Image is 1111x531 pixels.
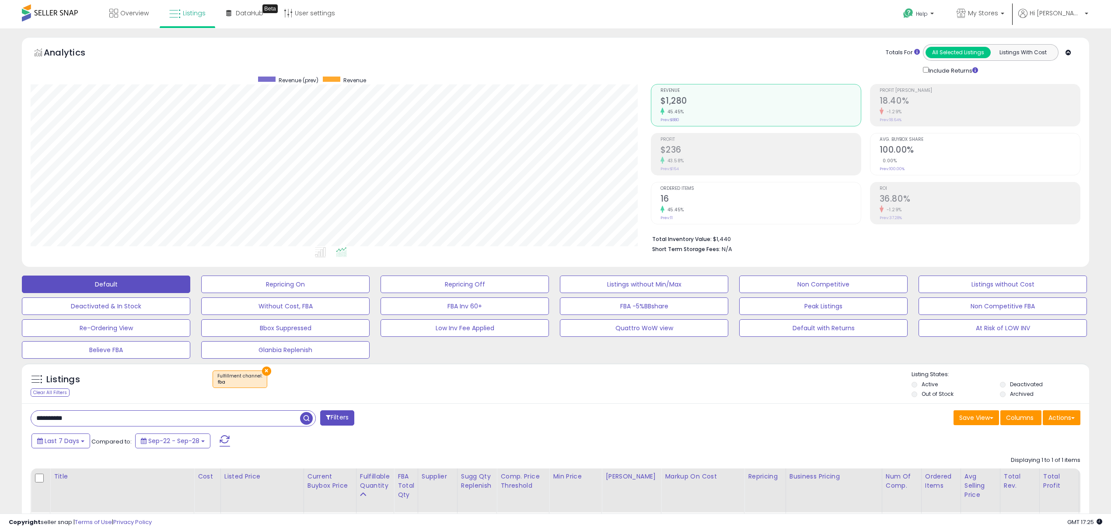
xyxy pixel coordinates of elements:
[113,518,152,526] a: Privacy Policy
[398,472,414,500] div: FBA Total Qty
[1011,456,1080,465] div: Displaying 1 to 1 of 1 items
[279,77,318,84] span: Revenue (prev)
[22,319,190,337] button: Re-Ordering View
[660,96,861,108] h2: $1,280
[665,472,741,481] div: Markup on Cost
[664,157,684,164] small: 43.58%
[217,373,262,386] span: Fulfillment channel :
[660,194,861,206] h2: 16
[925,472,957,490] div: Ordered Items
[790,472,878,481] div: Business Pricing
[664,206,684,213] small: 45.45%
[1018,9,1088,28] a: Hi [PERSON_NAME]
[217,379,262,385] div: fba
[660,215,673,220] small: Prev: 11
[880,166,905,171] small: Prev: 100.00%
[418,468,457,512] th: CSV column name: cust_attr_1_Supplier
[75,518,112,526] a: Terms of Use
[360,472,390,490] div: Fulfillable Quantity
[135,433,210,448] button: Sep-22 - Sep-28
[660,166,679,171] small: Prev: $164
[91,437,132,446] span: Compared to:
[880,186,1080,191] span: ROI
[44,46,102,61] h5: Analytics
[880,194,1080,206] h2: 36.80%
[954,410,999,425] button: Save View
[224,472,300,481] div: Listed Price
[660,186,861,191] span: Ordered Items
[660,145,861,157] h2: $236
[46,374,80,386] h5: Listings
[1067,518,1102,526] span: 2025-10-7 17:25 GMT
[880,215,902,220] small: Prev: 37.28%
[660,117,679,122] small: Prev: $880
[1004,472,1036,490] div: Total Rev.
[919,297,1087,315] button: Non Competitive FBA
[926,47,991,58] button: All Selected Listings
[739,319,908,337] button: Default with Returns
[1043,472,1075,490] div: Total Profit
[22,276,190,293] button: Default
[236,9,263,17] span: DataHub
[1010,390,1034,398] label: Archived
[916,10,928,17] span: Help
[880,157,897,164] small: 0.00%
[381,276,549,293] button: Repricing Off
[9,518,152,527] div: seller snap | |
[919,319,1087,337] button: At Risk of LOW INV
[660,137,861,142] span: Profit
[500,472,545,490] div: Comp. Price Threshold
[422,472,454,481] div: Supplier
[45,437,79,445] span: Last 7 Days
[201,276,370,293] button: Repricing On
[748,472,782,481] div: Repricing
[31,433,90,448] button: Last 7 Days
[880,88,1080,93] span: Profit [PERSON_NAME]
[461,472,493,490] div: Sugg Qty Replenish
[54,472,190,481] div: Title
[896,1,943,28] a: Help
[652,235,712,243] b: Total Inventory Value:
[990,47,1055,58] button: Listings With Cost
[201,319,370,337] button: Bbox Suppressed
[307,472,353,490] div: Current Buybox Price
[739,276,908,293] button: Non Competitive
[880,117,901,122] small: Prev: 18.64%
[553,472,598,481] div: Min Price
[381,297,549,315] button: FBA Inv 60+
[560,276,728,293] button: Listings without Min/Max
[660,88,861,93] span: Revenue
[664,108,684,115] small: 45.45%
[343,77,366,84] span: Revenue
[148,437,199,445] span: Sep-22 - Sep-28
[31,388,70,397] div: Clear All Filters
[919,276,1087,293] button: Listings without Cost
[884,108,902,115] small: -1.29%
[922,390,954,398] label: Out of Stock
[183,9,206,17] span: Listings
[605,472,657,481] div: [PERSON_NAME]
[262,4,278,13] div: Tooltip anchor
[320,410,354,426] button: Filters
[964,472,996,500] div: Avg Selling Price
[262,367,271,376] button: ×
[201,341,370,359] button: Glanbia Replenish
[916,65,989,75] div: Include Returns
[886,49,920,57] div: Totals For
[22,297,190,315] button: Deactivated & In Stock
[1000,410,1041,425] button: Columns
[739,297,908,315] button: Peak Listings
[560,319,728,337] button: Quattro WoW view
[560,297,728,315] button: FBA -5%BBshare
[922,381,938,388] label: Active
[201,297,370,315] button: Without Cost, FBA
[198,472,217,481] div: Cost
[880,96,1080,108] h2: 18.40%
[1006,413,1034,422] span: Columns
[1043,410,1080,425] button: Actions
[1030,9,1082,17] span: Hi [PERSON_NAME]
[22,341,190,359] button: Believe FBA
[884,206,902,213] small: -1.29%
[652,233,1074,244] li: $1,440
[1010,381,1043,388] label: Deactivated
